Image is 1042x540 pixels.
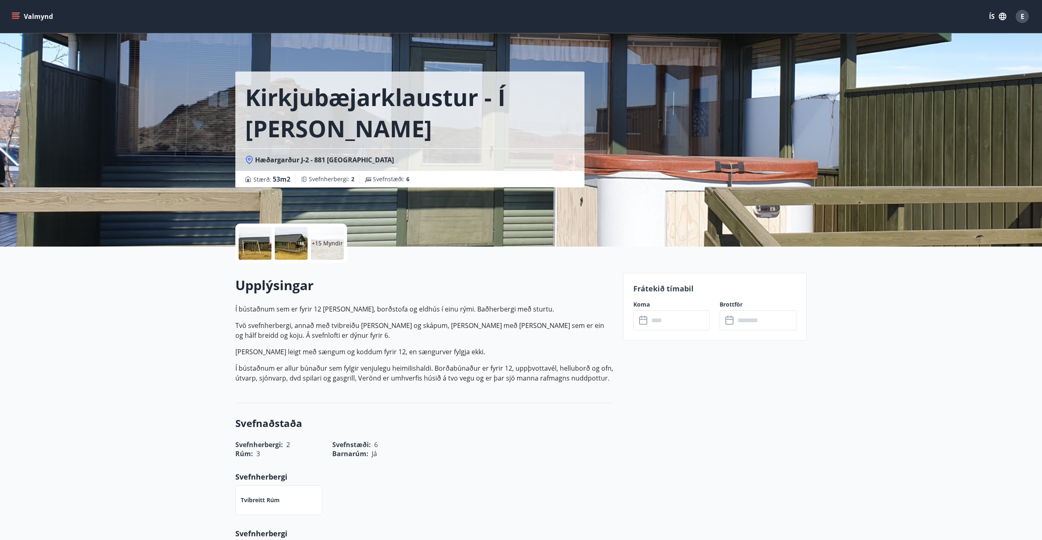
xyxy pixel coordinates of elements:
p: Í bústaðnum er allur búnaður sem fylgir venjulegu heimilishaldi. Borðabúnaður er fyrir 12, uppþvo... [235,363,613,383]
p: Í bústaðnum sem er fyrir 12 [PERSON_NAME], borðstofa og eldhús í einu rými. Baðherbergi með sturtu. [235,304,613,314]
p: Tvíbreitt rúm [241,496,280,504]
span: Stærð : [253,174,290,184]
h2: Upplýsingar [235,276,613,294]
p: Svefnherbergi [235,528,613,539]
p: Svefnherbergi [235,471,613,482]
span: Svefnherbergi : [309,175,354,183]
span: 2 [351,175,354,183]
button: menu [10,9,56,24]
span: Barnarúm : [332,449,368,458]
span: Hæðargarður J-2 - 881 [GEOGRAPHIC_DATA] [255,155,394,164]
button: E [1012,7,1032,26]
button: ÍS [984,9,1011,24]
span: Svefnstæði : [373,175,409,183]
span: 6 [406,175,409,183]
p: Tvö svefnherbergi, annað með tvibreiðu [PERSON_NAME] og skápum, [PERSON_NAME] með [PERSON_NAME] s... [235,321,613,340]
h3: Svefnaðstaða [235,416,613,430]
span: Já [372,449,377,458]
span: 3 [256,449,260,458]
p: [PERSON_NAME] leigt með sængum og koddum fyrir 12, en sængurver fylgja ekki. [235,347,613,357]
label: Brottför [720,300,796,309]
span: 53 m2 [273,175,290,184]
p: +15 Myndir [312,239,343,247]
h1: Kirkjubæjarklaustur - Í [PERSON_NAME] Hæðargarðs [245,81,575,144]
p: Frátekið tímabil [633,283,797,294]
span: E [1021,12,1024,21]
span: Rúm : [235,449,253,458]
label: Koma [633,300,710,309]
